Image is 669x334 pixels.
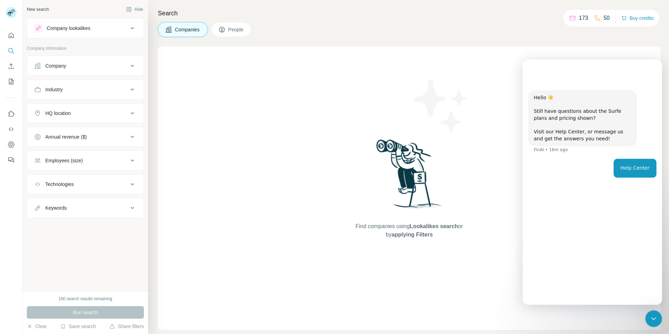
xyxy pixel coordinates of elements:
button: Save search [60,323,96,330]
div: Keywords [45,204,67,211]
button: Use Surfe on LinkedIn [6,108,17,120]
div: New search [27,6,49,13]
button: Share filters [109,323,144,330]
button: Industry [27,81,144,98]
button: HQ location [27,105,144,122]
button: Company [27,57,144,74]
button: Clear [27,323,47,330]
button: Buy credits [621,13,654,23]
span: Companies [175,26,200,33]
div: Industry [45,86,63,93]
p: 173 [579,14,588,22]
iframe: Intercom live chat [523,60,662,305]
h4: Search [158,8,661,18]
div: Employees (size) [45,157,83,164]
div: Company lookalikes [47,25,90,32]
iframe: Intercom live chat [645,310,662,327]
div: Company [45,62,66,69]
img: Surfe Illustration - Woman searching with binoculars [373,138,446,215]
img: Avatar [6,7,17,18]
div: Annual revenue ($) [45,133,87,140]
div: 100 search results remaining [59,296,112,302]
button: Technologies [27,176,144,193]
button: Company lookalikes [27,20,144,37]
span: Lookalikes search [410,223,458,229]
div: Technologies [45,181,74,188]
button: Use Surfe API [6,123,17,135]
span: applying Filters [392,232,433,238]
button: Annual revenue ($) [27,129,144,145]
p: Company information [27,45,144,52]
button: Employees (size) [27,152,144,169]
button: Feedback [6,154,17,166]
button: Quick start [6,29,17,42]
div: HQ location [45,110,71,117]
img: Surfe Illustration - Stars [409,75,472,137]
button: Enrich CSV [6,60,17,72]
button: Search [6,45,17,57]
button: Hide [121,4,148,15]
span: People [228,26,244,33]
button: Keywords [27,200,144,216]
p: 50 [603,14,610,22]
button: My lists [6,75,17,88]
span: Find companies using or by [353,222,465,239]
button: Dashboard [6,138,17,151]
